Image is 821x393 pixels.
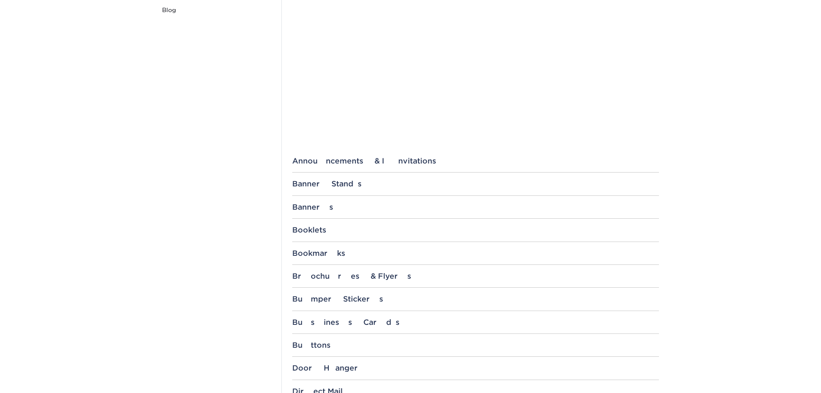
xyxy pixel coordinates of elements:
div: Door Hanger [292,364,659,372]
div: Brochures & Flyers [292,272,659,280]
div: Banners [292,203,659,211]
div: Banner Stands [292,179,659,188]
div: Buttons [292,341,659,349]
div: Business Cards [292,318,659,327]
div: Announcements & Invitations [292,157,659,165]
a: Blog [159,2,275,18]
iframe: Google Customer Reviews [2,367,73,390]
div: Booklets [292,226,659,234]
div: Bumper Stickers [292,295,659,303]
div: Bookmarks [292,249,659,258]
